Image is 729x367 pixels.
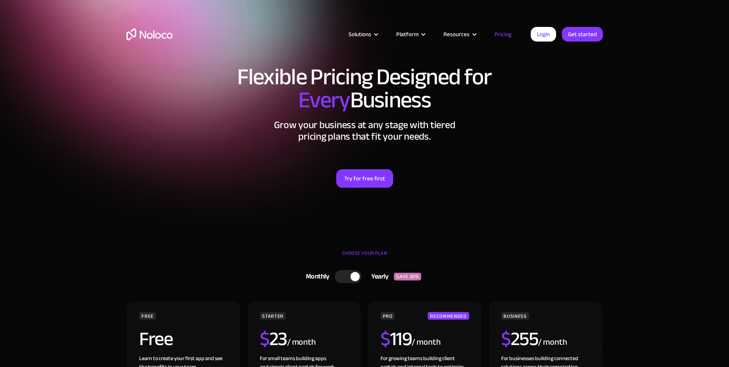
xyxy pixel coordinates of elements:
h2: 23 [260,329,287,349]
h2: 255 [501,329,538,349]
h2: Free [139,329,173,349]
div: STARTER [260,312,286,320]
span: $ [501,321,511,357]
a: Login [531,27,556,42]
div: / month [538,336,567,349]
div: Monthly [296,271,335,282]
div: Solutions [349,29,371,39]
a: Pricing [485,29,521,39]
a: Get started [562,27,603,42]
div: Platform [396,29,418,39]
div: SAVE 20% [394,273,421,280]
div: BUSINESS [501,312,529,320]
h2: 119 [380,329,412,349]
span: $ [380,321,390,357]
div: Solutions [339,29,387,39]
a: Try for free first [336,169,393,188]
div: Platform [387,29,434,39]
div: Yearly [362,271,394,282]
span: Every [298,78,350,122]
span: $ [260,321,269,357]
a: home [126,28,173,40]
div: FREE [139,312,156,320]
div: Resources [443,29,470,39]
div: / month [287,336,316,349]
div: RECOMMENDED [428,312,469,320]
h2: Grow your business at any stage with tiered pricing plans that fit your needs. [126,119,603,142]
div: CHOOSE YOUR PLAN [126,247,603,267]
div: PRO [380,312,395,320]
div: / month [412,336,440,349]
h1: Flexible Pricing Designed for Business [126,65,603,112]
div: Resources [434,29,485,39]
